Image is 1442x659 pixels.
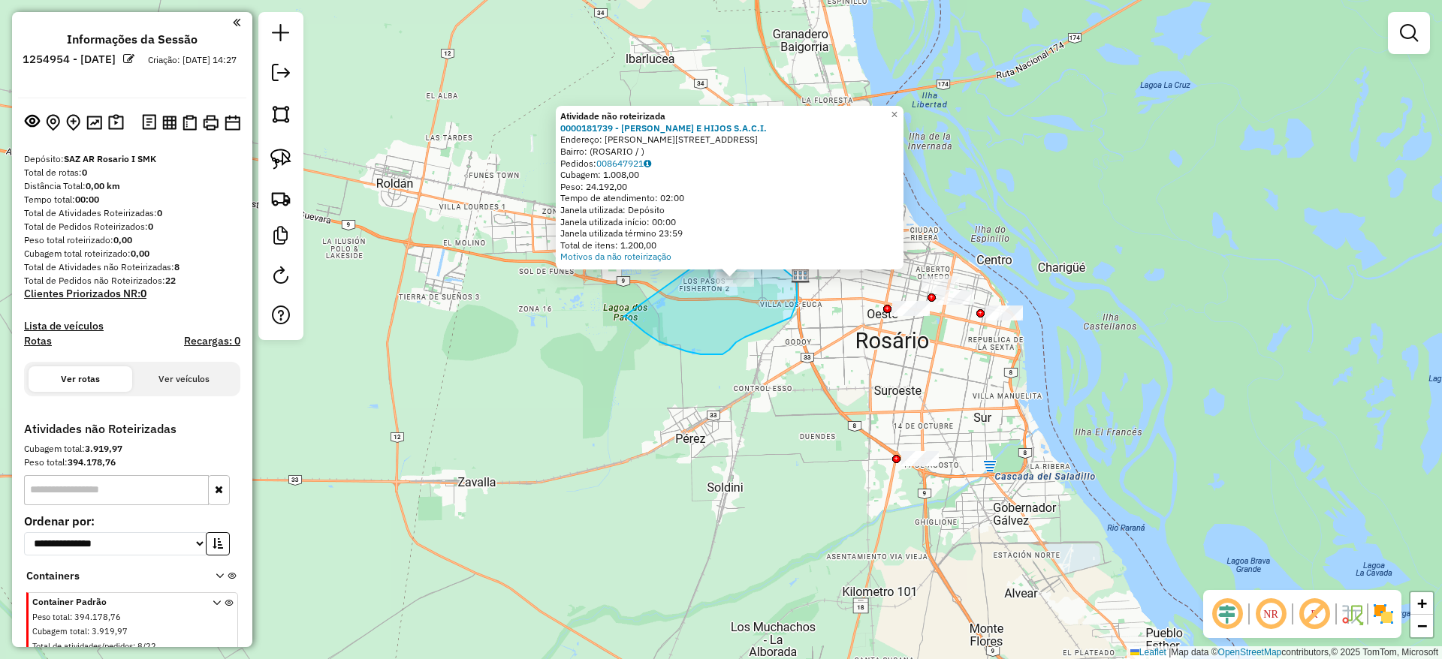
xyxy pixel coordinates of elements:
[68,456,116,468] strong: 394.178,76
[560,192,899,204] div: Tempo de atendimento: 02:00
[1218,647,1282,657] a: OpenStreetMap
[24,320,240,333] h4: Lista de veículos
[791,264,810,284] img: SAZ AR Rosario I SMK
[560,204,899,216] div: Janela utilizada: Depósito
[32,595,195,609] span: Container Padrão
[560,227,899,239] div: Janela utilizada término 23:59
[1417,594,1427,612] span: +
[560,146,899,158] div: Bairro: (ROSARIO / )
[174,261,179,272] strong: 8
[233,14,240,31] a: Clique aqui para minimizar o painel
[892,301,930,316] div: Atividade não roteirizada - INC S.A.
[560,122,767,134] a: 0000181739 - [PERSON_NAME] E HIJOS S.A.C.I.
[24,206,240,220] div: Total de Atividades Roteirizadas:
[901,451,939,466] div: Atividade não roteirizada - Libertad s.a. 505444
[206,532,230,555] button: Ordem crescente
[24,220,240,233] div: Total de Pedidos Roteirizados:
[32,626,87,636] span: Cubagem total
[43,111,63,134] button: Centralizar mapa no depósito ou ponto de apoio
[644,159,651,168] i: Observações
[85,443,122,454] strong: 3.919,97
[1209,596,1245,632] span: Ocultar deslocamento
[32,612,70,622] span: Peso total
[1253,596,1289,632] span: Ocultar NR
[1410,615,1433,637] a: Zoom out
[24,335,52,348] a: Rotas
[157,207,162,218] strong: 0
[1169,647,1171,657] span: |
[29,366,132,392] button: Ver rotas
[179,112,200,134] button: Visualizar Romaneio
[222,112,243,134] button: Disponibilidade de veículos
[1340,602,1364,626] img: Fluxo de ruas
[560,158,899,170] div: Pedidos:
[131,248,149,259] strong: 0,00
[23,53,116,66] h6: 1254954 - [DATE]
[270,149,291,170] img: Selecionar atividades - laço
[1130,647,1166,657] a: Leaflet
[133,641,135,651] span: :
[560,216,899,228] div: Janela utilizada início: 00:00
[67,32,198,47] h4: Informações da Sessão
[24,166,240,179] div: Total de rotas:
[86,180,120,191] strong: 0,00 km
[24,152,240,166] div: Depósito:
[24,442,240,456] div: Cubagem total:
[64,153,156,164] strong: SAZ AR Rosario I SMK
[266,18,296,52] a: Nova sessão e pesquisa
[32,641,133,651] span: Total de atividades/pedidos
[24,179,240,193] div: Distância Total:
[1127,646,1442,659] div: Map data © contributors,© 2025 TomTom, Microsoft
[105,111,127,134] button: Painel de Sugestão
[1296,596,1332,632] span: Exibir rótulo
[142,53,243,67] div: Criação: [DATE] 14:27
[596,158,651,169] a: 008647921
[264,182,297,215] a: Criar rota
[560,110,665,122] strong: Atividade não roteirizada
[70,612,72,622] span: :
[139,111,159,134] button: Logs desbloquear sessão
[165,275,176,286] strong: 22
[200,112,222,134] button: Imprimir Rotas
[560,134,899,146] div: Endereço: [PERSON_NAME][STREET_ADDRESS]
[184,335,240,348] h4: Recargas: 0
[82,167,87,178] strong: 0
[266,221,296,254] a: Criar modelo
[87,626,89,636] span: :
[26,568,196,584] span: Containers
[123,53,134,65] em: Alterar nome da sessão
[985,305,1023,320] div: Atividade não roteirizada - LA GALLEGA SUPERMERCADOS S.A.
[922,276,959,291] div: Atividade não roteirizada - INC S.A.
[63,111,83,134] button: Adicionar Atividades
[74,612,121,622] span: 394.178,76
[113,234,132,245] strong: 0,00
[1417,616,1427,635] span: −
[1371,602,1395,626] img: Exibir/Ocultar setores
[24,247,240,260] div: Cubagem total roteirizado:
[24,422,240,436] h4: Atividades não Roteirizadas
[560,181,899,193] div: Peso: 24.192,00
[75,194,99,205] strong: 00:00
[24,260,240,274] div: Total de Atividades não Roteirizadas:
[560,169,899,181] div: Cubagem: 1.008,00
[24,512,240,530] label: Ordenar por:
[270,104,291,125] img: Selecionar atividades - polígono
[24,274,240,287] div: Total de Pedidos não Roteirizados:
[24,456,240,469] div: Peso total:
[148,221,153,232] strong: 0
[560,251,671,262] a: Motivos da não roteirização
[1394,18,1424,48] a: Exibir filtros
[937,290,974,305] div: Atividade não roteirizada - LA GALLEGA SUPE
[1410,592,1433,615] a: Zoom in
[24,233,240,247] div: Peso total roteirizado:
[24,287,240,300] h4: Clientes Priorizados NR:
[132,366,236,392] button: Ver veículos
[716,272,754,287] div: Atividade não roteirizada - DAVID ROSENTAL E HIJOS S.A.C.I.
[266,260,296,294] a: Reroteirizar Sessão
[22,110,43,134] button: Exibir sessão original
[891,108,897,121] span: ×
[266,58,296,92] a: Exportar sessão
[159,112,179,132] button: Visualizar relatório de Roteirização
